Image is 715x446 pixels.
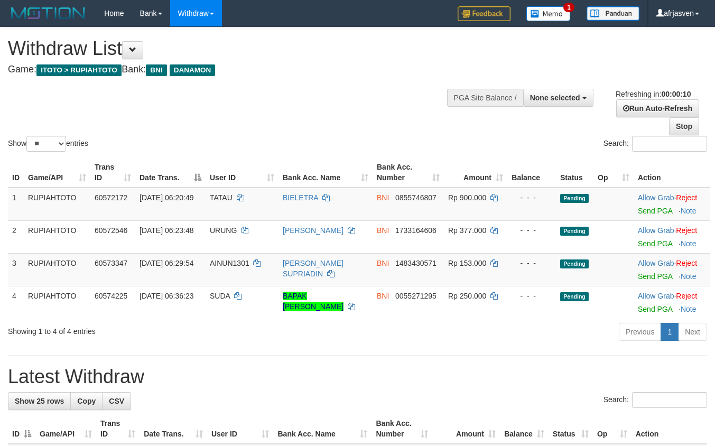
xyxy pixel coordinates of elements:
[170,64,216,76] span: DANAMON
[681,207,697,215] a: Note
[681,272,697,281] a: Note
[8,188,24,221] td: 1
[35,414,96,444] th: Game/API: activate to sort column ascending
[8,38,466,59] h1: Withdraw List
[549,414,593,444] th: Status: activate to sort column ascending
[395,292,437,300] span: Copy 0055271295 to clipboard
[619,323,661,341] a: Previous
[8,366,707,387] h1: Latest Withdraw
[395,259,437,267] span: Copy 1483430571 to clipboard
[603,392,707,408] label: Search:
[634,253,710,286] td: ·
[24,286,90,319] td: RUPIAHTOTO
[70,392,103,410] a: Copy
[210,193,233,202] span: TATAU
[678,323,707,341] a: Next
[603,136,707,152] label: Search:
[432,414,500,444] th: Amount: activate to sort column ascending
[140,259,193,267] span: [DATE] 06:29:54
[8,157,24,188] th: ID
[283,193,318,202] a: BIELETRA
[638,305,672,313] a: Send PGA
[512,291,552,301] div: - - -
[632,136,707,152] input: Search:
[95,259,127,267] span: 60573347
[377,259,389,267] span: BNI
[507,157,556,188] th: Balance
[8,414,35,444] th: ID: activate to sort column descending
[661,323,679,341] a: 1
[373,157,444,188] th: Bank Acc. Number: activate to sort column ascending
[500,414,549,444] th: Balance: activate to sort column ascending
[526,6,571,21] img: Button%20Memo.svg
[395,226,437,235] span: Copy 1733164606 to clipboard
[207,414,274,444] th: User ID: activate to sort column ascending
[632,414,707,444] th: Action
[556,157,593,188] th: Status
[24,188,90,221] td: RUPIAHTOTO
[638,193,676,202] span: ·
[593,157,634,188] th: Op: activate to sort column ascending
[444,157,507,188] th: Amount: activate to sort column ascending
[638,226,674,235] a: Allow Grab
[638,226,676,235] span: ·
[676,292,697,300] a: Reject
[377,292,389,300] span: BNI
[512,258,552,268] div: - - -
[676,259,697,267] a: Reject
[560,227,589,236] span: Pending
[638,207,672,215] a: Send PGA
[278,157,373,188] th: Bank Acc. Name: activate to sort column ascending
[681,239,697,248] a: Note
[77,397,96,405] span: Copy
[616,99,699,117] a: Run Auto-Refresh
[448,193,486,202] span: Rp 900.000
[8,5,88,21] img: MOTION_logo.png
[681,305,697,313] a: Note
[560,292,589,301] span: Pending
[15,397,64,405] span: Show 25 rows
[634,188,710,221] td: ·
[90,157,135,188] th: Trans ID: activate to sort column ascending
[95,226,127,235] span: 60572546
[377,226,389,235] span: BNI
[377,193,389,202] span: BNI
[638,239,672,248] a: Send PGA
[273,414,372,444] th: Bank Acc. Name: activate to sort column ascending
[109,397,124,405] span: CSV
[523,89,593,107] button: None selected
[676,226,697,235] a: Reject
[563,3,574,12] span: 1
[593,414,632,444] th: Op: activate to sort column ascending
[638,272,672,281] a: Send PGA
[638,193,674,202] a: Allow Grab
[8,392,71,410] a: Show 25 rows
[283,226,343,235] a: [PERSON_NAME]
[448,292,486,300] span: Rp 250.000
[638,292,676,300] span: ·
[140,226,193,235] span: [DATE] 06:23:48
[24,220,90,253] td: RUPIAHTOTO
[140,193,193,202] span: [DATE] 06:20:49
[8,136,88,152] label: Show entries
[512,192,552,203] div: - - -
[638,292,674,300] a: Allow Grab
[372,414,432,444] th: Bank Acc. Number: activate to sort column ascending
[447,89,523,107] div: PGA Site Balance /
[530,94,580,102] span: None selected
[24,253,90,286] td: RUPIAHTOTO
[638,259,676,267] span: ·
[146,64,166,76] span: BNI
[283,292,343,311] a: BAPAK [PERSON_NAME]
[676,193,697,202] a: Reject
[661,90,691,98] strong: 00:00:10
[96,414,140,444] th: Trans ID: activate to sort column ascending
[632,392,707,408] input: Search:
[8,253,24,286] td: 3
[634,157,710,188] th: Action
[26,136,66,152] select: Showentries
[616,90,691,98] span: Refreshing in:
[210,259,249,267] span: AINUN1301
[95,193,127,202] span: 60572172
[560,194,589,203] span: Pending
